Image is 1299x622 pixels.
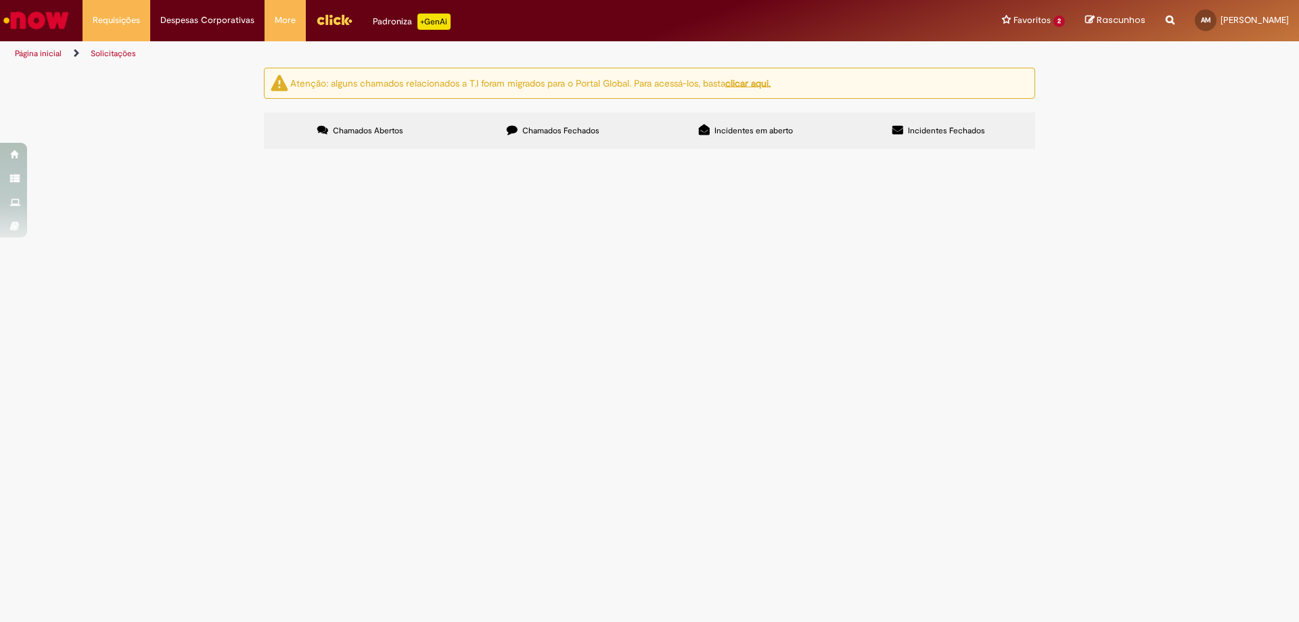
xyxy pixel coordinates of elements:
a: Rascunhos [1085,14,1145,27]
span: Chamados Fechados [522,125,599,136]
span: AM [1201,16,1211,24]
a: Página inicial [15,48,62,59]
span: Despesas Corporativas [160,14,254,27]
img: ServiceNow [1,7,71,34]
span: Favoritos [1013,14,1051,27]
img: click_logo_yellow_360x200.png [316,9,352,30]
a: clicar aqui. [725,76,771,89]
span: Requisições [93,14,140,27]
ng-bind-html: Atenção: alguns chamados relacionados a T.I foram migrados para o Portal Global. Para acessá-los,... [290,76,771,89]
span: [PERSON_NAME] [1221,14,1289,26]
p: +GenAi [417,14,451,30]
span: Rascunhos [1097,14,1145,26]
a: Solicitações [91,48,136,59]
span: Chamados Abertos [333,125,403,136]
span: 2 [1053,16,1065,27]
span: Incidentes Fechados [908,125,985,136]
span: Incidentes em aberto [714,125,793,136]
ul: Trilhas de página [10,41,856,66]
div: Padroniza [373,14,451,30]
span: More [275,14,296,27]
